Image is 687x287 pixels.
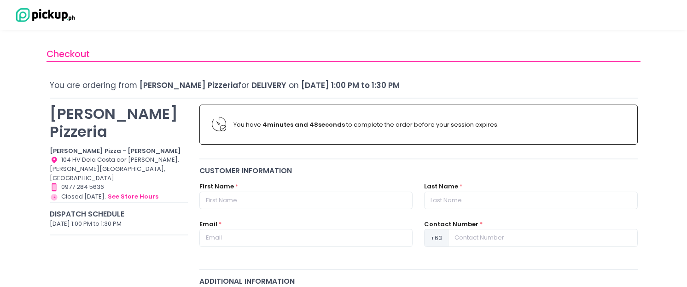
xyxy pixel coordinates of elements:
div: Dispatch Schedule [50,209,188,219]
span: Delivery [251,80,286,91]
b: 4 minutes and 48 seconds [262,120,345,129]
label: First Name [199,182,234,191]
label: Contact Number [424,220,478,229]
input: Email [199,229,413,246]
div: 104 HV Dela Costa cor [PERSON_NAME], [PERSON_NAME][GEOGRAPHIC_DATA], [GEOGRAPHIC_DATA] [50,155,188,182]
div: You are ordering from for on [50,80,638,91]
button: see store hours [107,192,159,202]
div: [DATE] 1:00 PM to 1:30 PM [50,219,188,228]
label: Email [199,220,217,229]
div: Closed [DATE]. [50,192,188,202]
span: [PERSON_NAME] Pizzeria [140,80,238,91]
div: Additional Information [199,276,638,287]
span: [DATE] 1:00 PM to 1:30 PM [301,80,400,91]
div: 0977 284 5636 [50,182,188,192]
div: Customer Information [199,165,638,176]
img: logo [12,7,76,23]
p: [PERSON_NAME] Pizzeria [50,105,188,141]
span: +63 [424,229,448,246]
b: [PERSON_NAME] Pizza - [PERSON_NAME] [50,146,181,155]
input: Contact Number [448,229,637,246]
input: Last Name [424,192,637,209]
input: First Name [199,192,413,209]
div: You have to complete the order before your session expires. [233,120,625,129]
div: Checkout [47,47,640,62]
label: Last Name [424,182,458,191]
